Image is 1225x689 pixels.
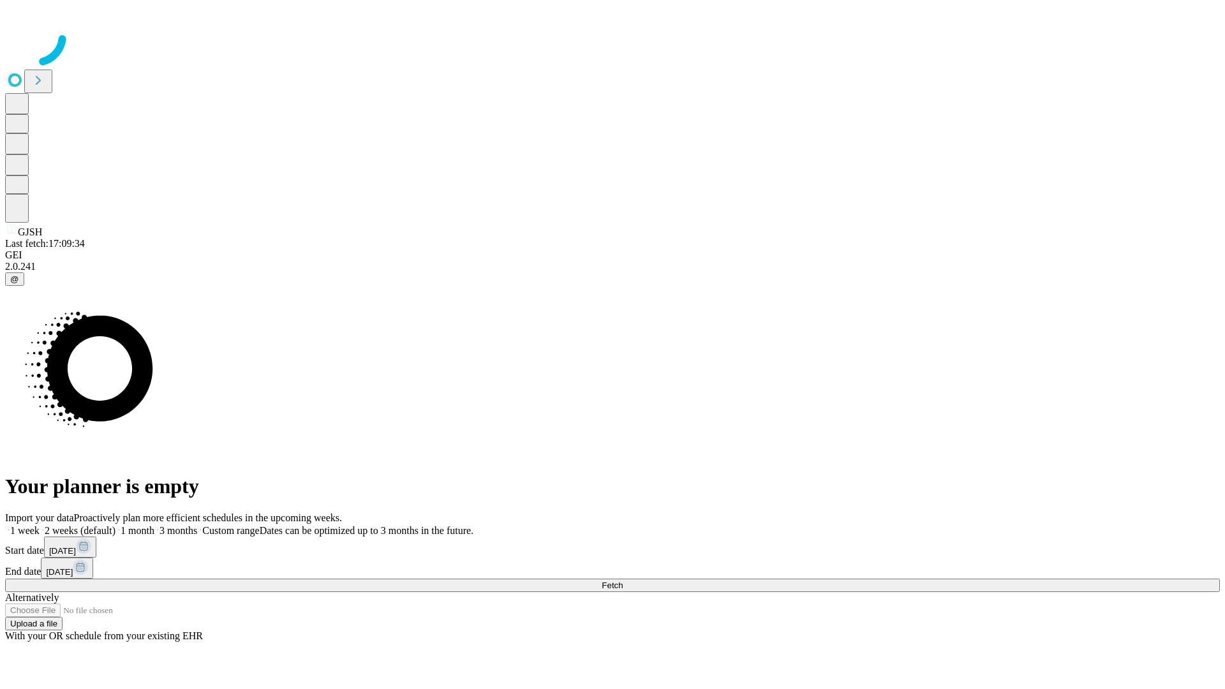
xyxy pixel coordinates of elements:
[5,579,1220,592] button: Fetch
[5,617,63,630] button: Upload a file
[45,525,115,536] span: 2 weeks (default)
[41,558,93,579] button: [DATE]
[121,525,154,536] span: 1 month
[5,630,203,641] span: With your OR schedule from your existing EHR
[5,558,1220,579] div: End date
[18,226,42,237] span: GJSH
[49,546,76,556] span: [DATE]
[46,567,73,577] span: [DATE]
[5,238,85,249] span: Last fetch: 17:09:34
[602,581,623,590] span: Fetch
[5,249,1220,261] div: GEI
[5,475,1220,498] h1: Your planner is empty
[5,592,59,603] span: Alternatively
[202,525,259,536] span: Custom range
[44,537,96,558] button: [DATE]
[10,525,40,536] span: 1 week
[160,525,197,536] span: 3 months
[74,512,342,523] span: Proactively plan more efficient schedules in the upcoming weeks.
[260,525,473,536] span: Dates can be optimized up to 3 months in the future.
[5,537,1220,558] div: Start date
[5,272,24,286] button: @
[5,512,74,523] span: Import your data
[5,261,1220,272] div: 2.0.241
[10,274,19,284] span: @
